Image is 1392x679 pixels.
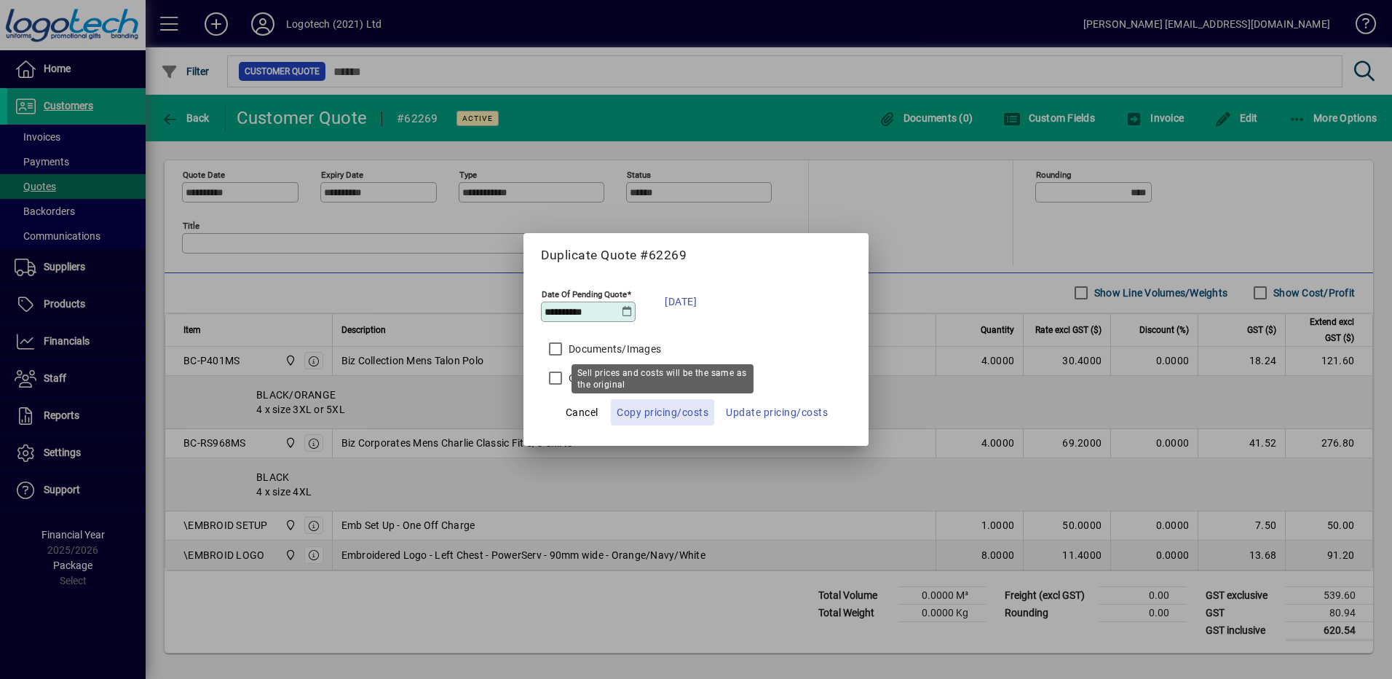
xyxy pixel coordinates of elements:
span: Update pricing/costs [726,404,828,421]
h5: Duplicate Quote #62269 [541,248,851,263]
button: Cancel [558,399,605,425]
span: [DATE] [665,293,697,310]
label: Documents/Images [566,342,661,356]
button: Copy pricing/costs [611,399,714,425]
span: Cancel [566,404,598,421]
button: Update pricing/costs [720,399,834,425]
mat-label: Date Of Pending Quote [542,289,627,299]
span: Copy pricing/costs [617,404,708,421]
div: Sell prices and costs will be the same as the original [572,364,754,393]
button: [DATE] [657,283,704,320]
